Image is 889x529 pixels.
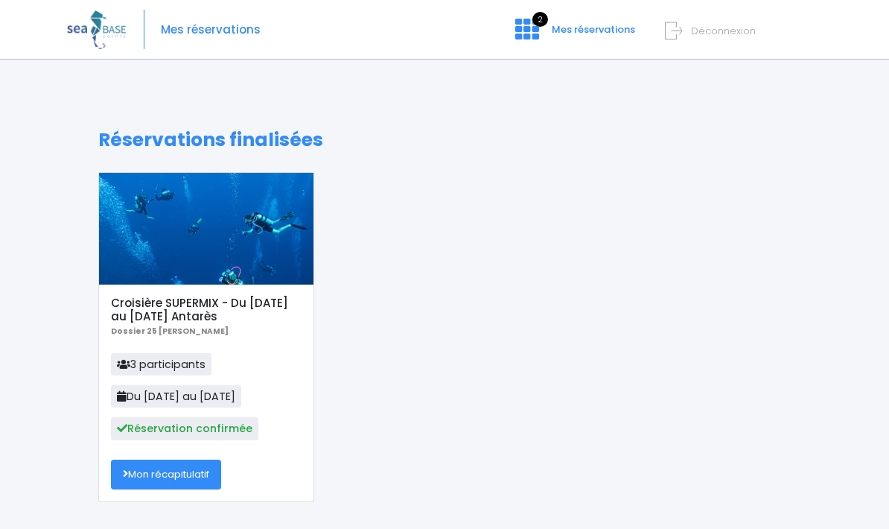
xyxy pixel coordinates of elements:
[503,28,644,42] a: 2 Mes réservations
[111,385,241,408] span: Du [DATE] au [DATE]
[552,22,635,37] span: Mes réservations
[98,129,791,151] h1: Réservations finalisées
[532,12,548,27] span: 2
[111,297,301,323] h5: Croisière SUPERMIX - Du [DATE] au [DATE] Antarès
[111,353,211,376] span: 3 participants
[111,326,229,337] b: Dossier 25 [PERSON_NAME]
[111,417,258,440] span: Réservation confirmée
[691,24,756,38] span: Déconnexion
[111,460,221,490] a: Mon récapitulatif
